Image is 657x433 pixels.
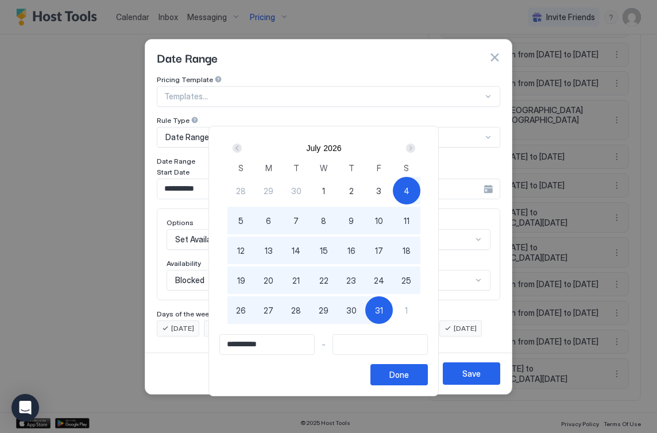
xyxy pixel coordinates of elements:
[293,162,299,174] span: T
[255,177,283,204] button: 29
[292,245,300,257] span: 14
[374,275,384,287] span: 24
[370,364,428,385] button: Done
[349,185,354,197] span: 2
[320,245,328,257] span: 15
[320,162,327,174] span: W
[227,237,255,264] button: 12
[338,296,365,324] button: 30
[227,296,255,324] button: 26
[291,185,302,197] span: 30
[347,245,355,257] span: 16
[255,207,283,234] button: 6
[236,304,246,316] span: 26
[389,369,409,381] div: Done
[283,237,310,264] button: 14
[346,275,356,287] span: 23
[404,185,409,197] span: 4
[283,296,310,324] button: 28
[310,296,338,324] button: 29
[393,266,420,294] button: 25
[404,215,409,227] span: 11
[405,304,408,316] span: 1
[255,296,283,324] button: 27
[322,339,326,350] span: -
[227,266,255,294] button: 19
[349,215,354,227] span: 9
[306,144,320,153] button: July
[365,266,393,294] button: 24
[404,162,409,174] span: S
[283,177,310,204] button: 30
[227,207,255,234] button: 5
[393,296,420,324] button: 1
[365,177,393,204] button: 3
[237,245,245,257] span: 12
[255,237,283,264] button: 13
[365,296,393,324] button: 31
[319,304,328,316] span: 29
[323,144,341,153] button: 2026
[393,207,420,234] button: 11
[11,394,39,422] div: Open Intercom Messenger
[393,177,420,204] button: 4
[238,162,244,174] span: S
[283,266,310,294] button: 21
[292,275,300,287] span: 21
[338,207,365,234] button: 9
[322,185,325,197] span: 1
[376,185,381,197] span: 3
[237,275,245,287] span: 19
[255,266,283,294] button: 20
[346,304,357,316] span: 30
[403,245,411,257] span: 18
[264,275,273,287] span: 20
[338,237,365,264] button: 16
[401,275,411,287] span: 25
[264,304,273,316] span: 27
[377,162,381,174] span: F
[321,215,326,227] span: 8
[393,237,420,264] button: 18
[375,304,383,316] span: 31
[333,335,427,354] input: Input Field
[227,177,255,204] button: 28
[266,215,271,227] span: 6
[319,275,328,287] span: 22
[365,207,393,234] button: 10
[264,185,273,197] span: 29
[220,335,314,354] input: Input Field
[375,245,383,257] span: 17
[293,215,299,227] span: 7
[375,215,383,227] span: 10
[338,177,365,204] button: 2
[283,207,310,234] button: 7
[402,141,418,155] button: Next
[338,266,365,294] button: 23
[310,237,338,264] button: 15
[238,215,244,227] span: 5
[230,141,246,155] button: Prev
[349,162,354,174] span: T
[310,266,338,294] button: 22
[265,162,272,174] span: M
[310,177,338,204] button: 1
[236,185,246,197] span: 28
[365,237,393,264] button: 17
[291,304,301,316] span: 28
[310,207,338,234] button: 8
[265,245,273,257] span: 13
